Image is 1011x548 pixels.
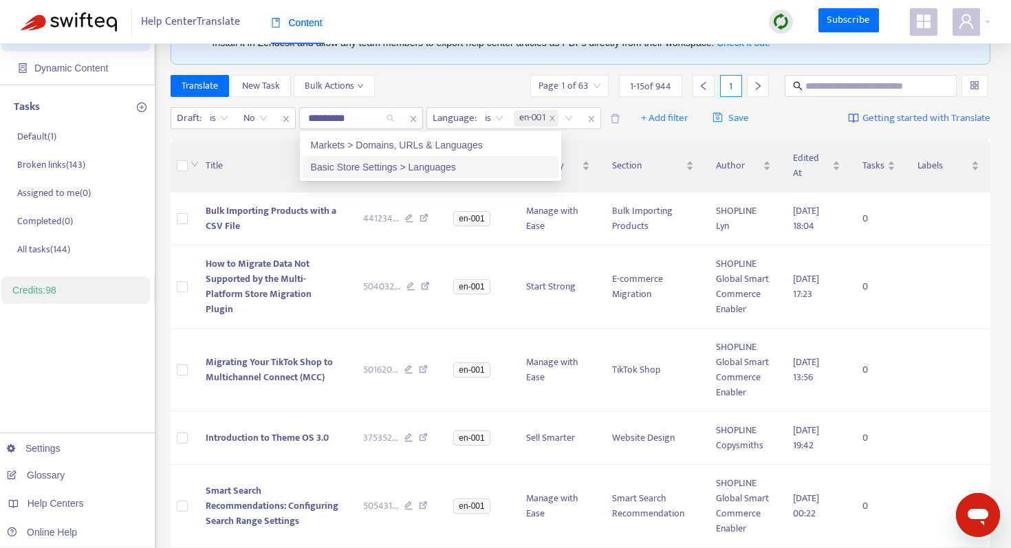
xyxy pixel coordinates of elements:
span: Dynamic Content [34,63,108,74]
span: en-001 [514,110,558,127]
span: book [271,18,281,28]
th: Author [705,140,782,193]
span: + Add filter [641,110,688,127]
a: Settings [7,443,61,454]
p: Default ( 1 ) [17,129,56,144]
td: Sell Smarter [515,412,600,465]
span: [DATE] 13:56 [793,354,819,385]
span: [DATE] 17:23 [793,271,819,302]
td: TikTok Shop [601,329,705,412]
span: close [549,115,556,122]
td: SHOPLINE Lyn [705,193,782,245]
td: Smart Search Recommendation [601,465,705,548]
td: E-commerce Migration [601,245,705,329]
span: 375352 ... [363,430,398,446]
span: close [404,111,422,127]
span: Section [612,158,683,173]
p: Broken links ( 143 ) [17,157,85,172]
span: 1 - 15 of 944 [630,79,671,94]
button: + Add filter [631,107,699,129]
span: appstore [915,13,932,30]
td: Start Strong [515,245,600,329]
td: SHOPLINE Global Smart Commerce Enabler [705,329,782,412]
span: 505431 ... [363,498,398,514]
button: Translate [171,75,229,97]
a: Getting started with Translate [848,107,990,129]
td: Website Design [601,412,705,465]
span: container [18,63,28,73]
span: Bulk Importing Products with a CSV File [206,203,336,234]
span: Introduction to Theme OS 3.0 [206,430,329,446]
button: Bulk Actionsdown [294,75,375,97]
td: 0 [851,245,906,329]
a: Subscribe [818,8,879,33]
span: down [357,83,364,89]
span: is [210,108,228,129]
td: Bulk Importing Products [601,193,705,245]
span: [DATE] 00:22 [793,490,819,521]
span: is [485,108,503,129]
div: Markets > Domains, URLs & Languages [303,134,558,156]
span: Author [716,158,760,173]
td: 0 [851,193,906,245]
td: SHOPLINE Global Smart Commerce Enabler [705,465,782,548]
button: saveSave [702,107,759,129]
div: Basic Store Settings > Languages [311,160,550,175]
span: right [753,81,763,91]
span: save [713,112,723,122]
span: plus-circle [137,102,146,112]
span: Smart Search Recommendations: Configuring Search Range Settings [206,483,338,529]
td: SHOPLINE Copysmiths [705,412,782,465]
span: Help Center Translate [141,9,240,35]
button: New Task [231,75,291,97]
span: en-001 [519,110,546,127]
td: 0 [851,412,906,465]
div: 1 [720,75,742,97]
span: Save [713,110,749,127]
span: en-001 [453,211,490,226]
span: en-001 [453,498,490,514]
span: Bulk Actions [305,78,364,94]
a: Credits:98 [12,285,56,296]
p: Assigned to me ( 0 ) [17,186,91,200]
span: 441234 ... [363,211,399,226]
div: Markets > Domains, URLs & Languages [311,138,550,153]
td: 0 [851,465,906,548]
p: All tasks ( 144 ) [17,242,70,256]
span: delete [610,113,620,124]
span: Labels [917,158,969,173]
span: [DATE] 19:42 [793,422,819,453]
span: 501620 ... [363,362,398,377]
p: Completed ( 0 ) [17,214,73,228]
span: 504032 ... [363,279,400,294]
span: Content [271,17,323,28]
th: Title [195,140,352,193]
span: en-001 [453,279,490,294]
span: en-001 [453,362,490,377]
span: Tasks [862,158,884,173]
span: left [699,81,708,91]
span: en-001 [453,430,490,446]
span: Translate [182,78,218,94]
span: close [583,111,600,127]
span: user [958,13,975,30]
span: Title [206,158,330,173]
td: SHOPLINE Global Smart Commerce Enabler [705,245,782,329]
span: Help Centers [28,498,84,509]
img: image-link [848,113,859,124]
span: Edited At [793,151,829,181]
a: Online Help [7,527,77,538]
div: Basic Store Settings > Languages [303,156,558,178]
th: Tasks [851,140,906,193]
p: Tasks [14,99,40,116]
th: Edited At [782,140,851,193]
span: How to Migrate Data Not Supported by the Multi-Platform Store Migration Plugin [206,256,312,317]
td: Manage with Ease [515,465,600,548]
td: Manage with Ease [515,193,600,245]
span: Language : [427,108,479,129]
th: Section [601,140,705,193]
span: close [277,111,295,127]
span: [DATE] 18:04 [793,203,819,234]
img: sync.dc5367851b00ba804db3.png [772,13,790,30]
span: New Task [242,78,280,94]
